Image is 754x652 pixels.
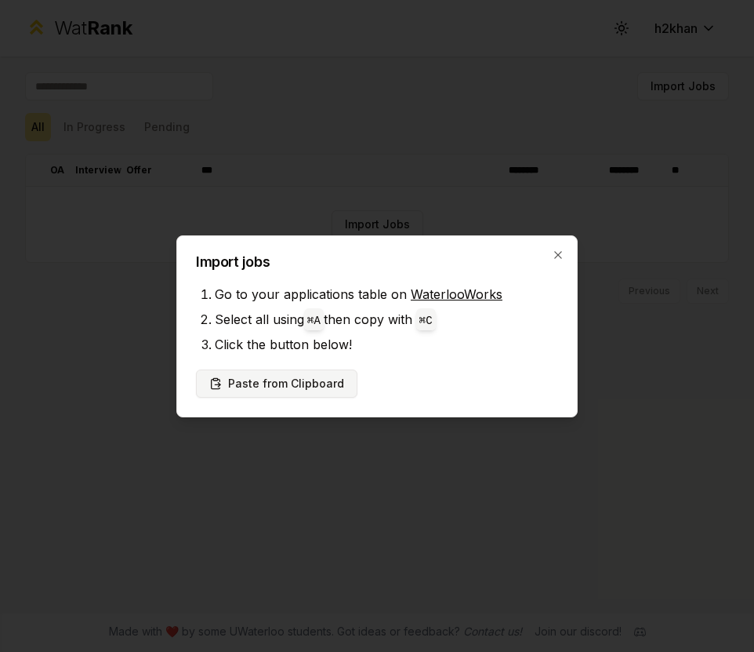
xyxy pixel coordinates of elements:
code: ⌘ A [307,315,321,327]
li: Select all using then copy with [215,307,558,332]
a: WaterlooWorks [411,286,502,302]
li: Click the button below! [215,332,558,357]
li: Go to your applications table on [215,282,558,307]
code: ⌘ C [419,315,433,327]
h2: Import jobs [196,255,558,269]
button: Paste from Clipboard [196,370,357,398]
